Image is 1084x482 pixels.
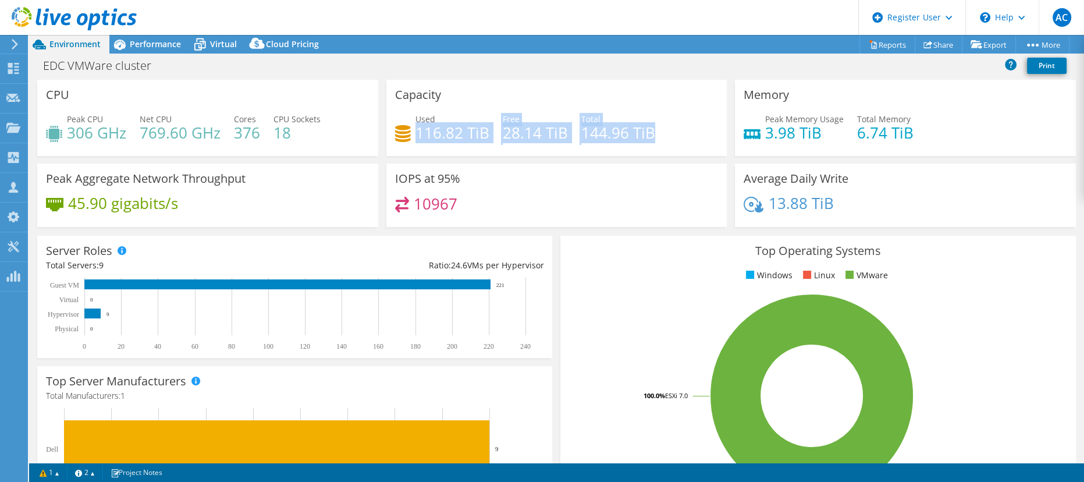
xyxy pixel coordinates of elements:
h3: Peak Aggregate Network Throughput [46,172,246,185]
h3: Capacity [395,88,441,101]
text: 200 [447,342,457,350]
h4: Total Manufacturers: [46,389,543,402]
text: 40 [154,342,161,350]
a: More [1015,36,1069,54]
a: Print [1027,58,1067,74]
span: Net CPU [140,114,172,125]
h3: Top Operating Systems [569,244,1067,257]
text: 180 [410,342,421,350]
span: 9 [99,260,104,271]
span: 1 [120,390,125,401]
span: Used [415,114,435,125]
h4: 45.90 gigabits/s [68,197,178,210]
li: VMware [843,269,888,282]
span: Peak Memory Usage [765,114,844,125]
h3: Server Roles [46,244,112,257]
h4: 18 [273,126,321,139]
li: Linux [800,269,835,282]
a: Reports [859,36,915,54]
text: 80 [228,342,235,350]
span: Performance [130,38,181,49]
svg: \n [980,12,990,23]
text: Dell [46,445,58,453]
h4: 306 GHz [67,126,126,139]
span: AC [1053,8,1071,27]
h3: Average Daily Write [744,172,848,185]
h3: CPU [46,88,69,101]
text: 0 [90,326,93,332]
h4: 6.74 TiB [857,126,914,139]
text: 160 [373,342,383,350]
li: Windows [743,269,792,282]
h4: 116.82 TiB [415,126,489,139]
text: 20 [118,342,125,350]
text: 120 [300,342,310,350]
h4: 769.60 GHz [140,126,221,139]
h4: 3.98 TiB [765,126,844,139]
span: Peak CPU [67,114,103,125]
span: Virtual [210,38,237,49]
span: Environment [49,38,101,49]
text: Virtual [59,296,79,304]
text: 221 [496,282,504,288]
text: 220 [484,342,494,350]
h4: 144.96 TiB [581,126,655,139]
text: 140 [336,342,347,350]
h4: 28.14 TiB [503,126,568,139]
div: Total Servers: [46,259,295,272]
span: Total Memory [857,114,911,125]
a: Export [962,36,1016,54]
h3: Top Server Manufacturers [46,375,186,388]
text: 9 [106,311,109,317]
h3: Memory [744,88,789,101]
tspan: 100.0% [644,391,665,400]
a: Project Notes [102,465,170,480]
a: 2 [67,465,103,480]
text: 0 [90,297,93,303]
text: 60 [191,342,198,350]
h4: 10967 [414,197,457,210]
h4: 13.88 TiB [768,197,833,210]
text: Guest VM [50,281,79,289]
a: Share [915,36,962,54]
h1: EDC VMWare cluster [38,59,169,72]
text: 240 [520,342,531,350]
h4: 376 [234,126,260,139]
text: Physical [55,325,79,333]
span: Free [503,114,520,125]
text: 0 [83,342,86,350]
text: 9 [495,445,499,452]
h3: IOPS at 95% [395,172,460,185]
span: 24.6 [451,260,467,271]
span: CPU Sockets [273,114,321,125]
span: Cloud Pricing [266,38,319,49]
div: Ratio: VMs per Hypervisor [295,259,544,272]
text: Hypervisor [48,310,79,318]
span: Total [581,114,600,125]
text: 100 [263,342,273,350]
tspan: ESXi 7.0 [665,391,688,400]
a: 1 [31,465,67,480]
span: Cores [234,114,256,125]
